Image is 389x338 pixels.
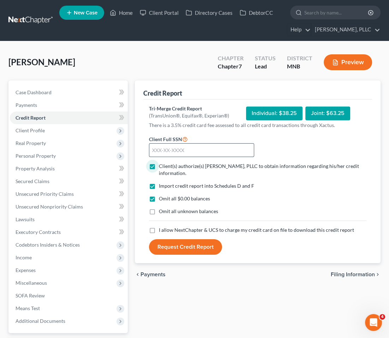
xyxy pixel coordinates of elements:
[365,314,382,331] iframe: Intercom live chat
[106,6,136,19] a: Home
[324,54,372,70] button: Preview
[149,136,182,142] span: Client Full SSN
[311,23,380,36] a: [PERSON_NAME], PLLC
[10,86,128,99] a: Case Dashboard
[159,183,254,189] span: Import credit report into Schedules D and F
[149,105,229,112] div: Tri-Merge Credit Report
[218,54,244,62] div: Chapter
[143,89,182,97] div: Credit Report
[136,6,182,19] a: Client Portal
[8,57,75,67] span: [PERSON_NAME]
[16,229,61,235] span: Executory Contracts
[10,99,128,111] a: Payments
[16,89,52,95] span: Case Dashboard
[375,272,381,277] i: chevron_right
[140,272,166,277] span: Payments
[159,195,210,201] span: Omit all $0.00 balances
[379,314,385,320] span: 4
[16,140,46,146] span: Real Property
[16,254,32,260] span: Income
[246,107,303,120] div: Individual: $38.25
[159,227,354,233] span: I allow NextChapter & UCS to charge my credit card on file to download this credit report
[16,242,80,248] span: Codebtors Insiders & Notices
[10,226,128,239] a: Executory Contracts
[149,239,222,255] button: Request Credit Report
[10,111,128,124] a: Credit Report
[149,122,366,129] p: There is a 3.5% credit card fee assessed to all credit card transactions through Xactus.
[287,54,312,62] div: District
[16,102,37,108] span: Payments
[239,63,242,70] span: 7
[287,23,311,36] a: Help
[305,107,350,120] div: Joint: $63.25
[135,272,166,277] button: chevron_left Payments
[16,178,49,184] span: Secured Claims
[182,6,236,19] a: Directory Cases
[331,272,381,277] button: Filing Information chevron_right
[16,267,36,273] span: Expenses
[255,54,276,62] div: Status
[16,292,45,298] span: SOFA Review
[16,280,47,286] span: Miscellaneous
[16,305,40,311] span: Means Test
[236,6,276,19] a: DebtorCC
[10,162,128,175] a: Property Analysis
[16,204,83,210] span: Unsecured Nonpriority Claims
[331,272,375,277] span: Filing Information
[10,289,128,302] a: SOFA Review
[16,127,45,133] span: Client Profile
[135,272,140,277] i: chevron_left
[304,6,369,19] input: Search by name...
[16,318,65,324] span: Additional Documents
[16,191,74,197] span: Unsecured Priority Claims
[10,213,128,226] a: Lawsuits
[10,188,128,200] a: Unsecured Priority Claims
[159,163,359,176] span: Client(s) authorize(s) [PERSON_NAME], PLLC to obtain information regarding his/her credit informa...
[16,216,35,222] span: Lawsuits
[10,200,128,213] a: Unsecured Nonpriority Claims
[218,62,244,71] div: Chapter
[287,62,312,71] div: MNB
[149,143,254,157] input: XXX-XX-XXXX
[255,62,276,71] div: Lead
[10,175,128,188] a: Secured Claims
[16,153,56,159] span: Personal Property
[74,10,97,16] span: New Case
[159,208,218,214] span: Omit all unknown balances
[149,112,229,119] div: (TransUnion®, Equifax®, Experian®)
[16,115,46,121] span: Credit Report
[16,165,55,171] span: Property Analysis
